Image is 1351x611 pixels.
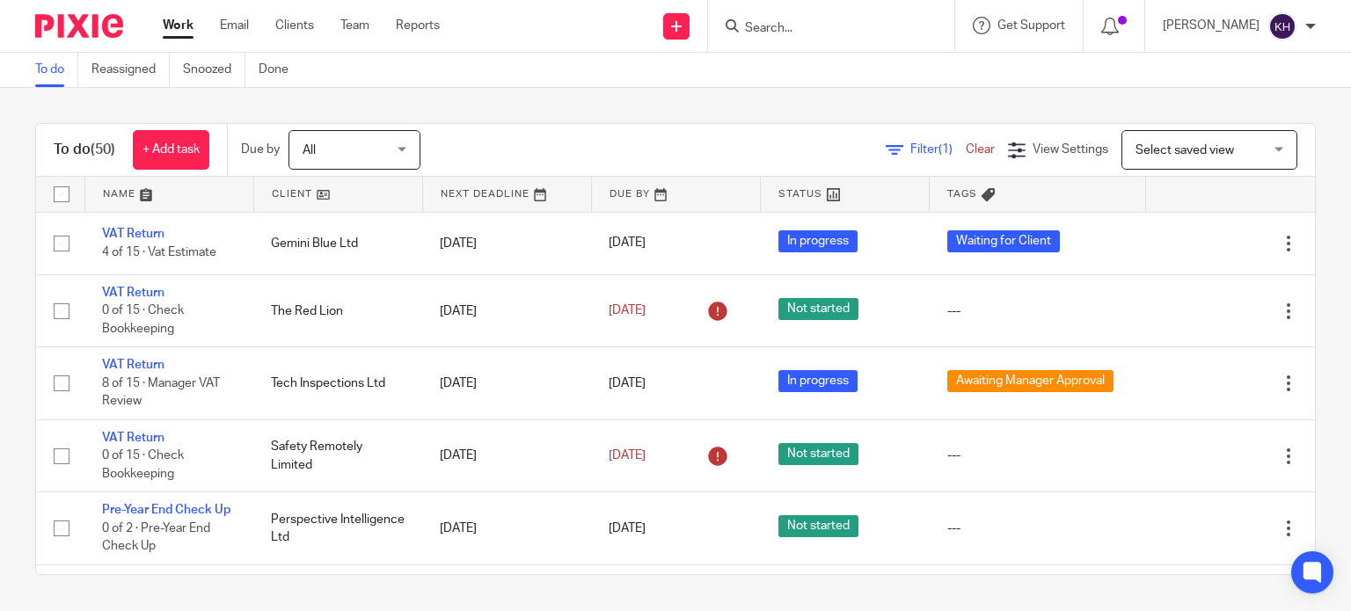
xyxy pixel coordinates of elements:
img: Pixie [35,14,123,38]
span: Waiting for Client [947,230,1060,252]
span: 8 of 15 · Manager VAT Review [102,377,220,408]
a: Email [220,17,249,34]
span: 4 of 15 · Vat Estimate [102,246,216,258]
div: --- [947,520,1128,537]
span: View Settings [1033,143,1108,156]
a: VAT Return [102,228,164,240]
h1: To do [54,141,115,159]
span: Not started [778,443,858,465]
td: Tech Inspections Ltd [253,347,422,419]
p: [PERSON_NAME] [1163,17,1260,34]
span: (50) [91,142,115,156]
a: Clients [275,17,314,34]
a: VAT Return [102,432,164,444]
a: Team [340,17,369,34]
a: Work [163,17,194,34]
span: Tags [947,189,977,199]
a: Reassigned [91,53,170,87]
td: The Red Lion [253,274,422,346]
a: Reports [396,17,440,34]
span: In progress [778,230,858,252]
td: [DATE] [422,419,591,491]
td: [DATE] [422,492,591,564]
span: [DATE] [609,304,646,316]
td: [DATE] [422,212,591,274]
span: Not started [778,515,858,537]
a: Snoozed [183,53,245,87]
div: --- [947,447,1128,464]
span: [DATE] [609,237,646,250]
td: [DATE] [422,347,591,419]
a: VAT Return [102,287,164,299]
span: Filter [910,143,966,156]
span: (1) [938,143,953,156]
span: Select saved view [1136,144,1234,156]
td: Safety Remotely Limited [253,419,422,491]
img: svg%3E [1268,12,1296,40]
div: --- [947,302,1128,320]
a: Done [259,53,302,87]
td: [DATE] [422,274,591,346]
a: Clear [966,143,995,156]
a: Pre-Year End Check Up [102,504,230,516]
span: 0 of 2 · Pre-Year End Check Up [102,522,210,553]
input: Search [743,21,902,37]
span: 0 of 15 · Check Bookkeeping [102,305,184,336]
p: Due by [241,141,280,158]
span: In progress [778,370,858,392]
a: VAT Return [102,359,164,371]
span: All [303,144,316,156]
td: Gemini Blue Ltd [253,212,422,274]
span: [DATE] [609,522,646,535]
a: To do [35,53,78,87]
span: Not started [778,298,858,320]
span: [DATE] [609,449,646,462]
span: [DATE] [609,377,646,389]
span: Awaiting Manager Approval [947,370,1114,392]
span: Get Support [997,19,1065,32]
span: 0 of 15 · Check Bookkeeping [102,449,184,480]
td: Perspective Intelligence Ltd [253,492,422,564]
a: + Add task [133,130,209,170]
